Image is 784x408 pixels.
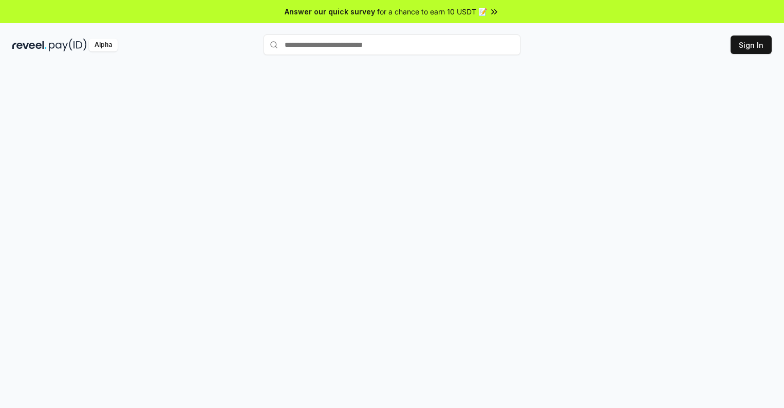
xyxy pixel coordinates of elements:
[285,6,375,17] span: Answer our quick survey
[731,36,772,54] button: Sign In
[377,6,487,17] span: for a chance to earn 10 USDT 📝
[89,39,118,51] div: Alpha
[49,39,87,51] img: pay_id
[12,39,47,51] img: reveel_dark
